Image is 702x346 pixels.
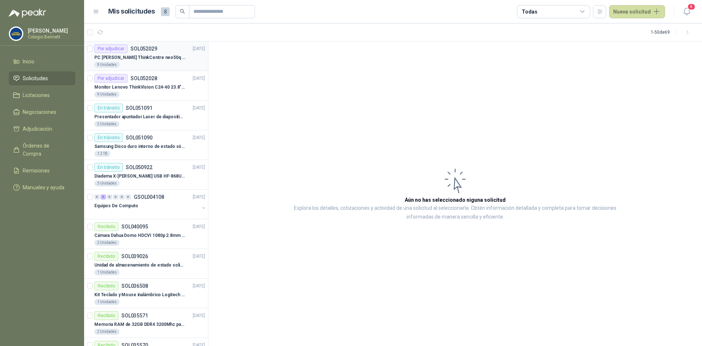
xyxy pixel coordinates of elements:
div: 0 [113,194,118,200]
h3: Aún no has seleccionado niguna solicitud [405,196,506,204]
a: RecibidoSOL039026[DATE] Unidad de almacenamiento de estado solido Marca SK hynix [DATE] NVMe 256G... [84,249,208,279]
p: PC [PERSON_NAME] ThinkCentre neo50q Gen 4 Core i5 16Gb 512Gb SSD Win 11 Pro 3YW Con Teclado y Mouse [94,54,185,61]
div: 0 [125,194,131,200]
div: 1 2 TB [94,151,110,157]
div: 3 Unidades [94,181,120,186]
span: 8 [161,7,170,16]
p: Kit Teclado y Mouse inalámbrico Logitech MK235 en español [94,291,185,298]
div: Por adjudicar [94,44,128,53]
p: [DATE] [193,253,205,260]
p: Unidad de almacenamiento de estado solido Marca SK hynix [DATE] NVMe 256GB HFM256GDJTNG-8310A M.2... [94,262,185,269]
a: Remisiones [9,164,75,178]
p: SOL035571 [121,313,148,318]
p: Diadema X-[PERSON_NAME] USB HF-868U USB con micrófono [94,173,185,180]
div: 1 Unidades [94,299,120,305]
a: RecibidoSOL036508[DATE] Kit Teclado y Mouse inalámbrico Logitech MK235 en español1 Unidades [84,279,208,308]
h1: Mis solicitudes [108,6,155,17]
div: 2 Unidades [94,329,120,335]
a: RecibidoSOL040095[DATE] Cámara Dahua Domo HDCVI 1080p 2.8mm IP67 Led IR 30m mts nocturnos2 Unidades [84,219,208,249]
p: Samsung Disco duro interno de estado sólido 990 PRO SSD NVMe M.2 PCIe Gen4, M.2 2280 2TB [94,143,185,150]
img: Logo peakr [9,9,46,18]
div: 0 [107,194,112,200]
p: GSOL004108 [134,194,164,200]
span: Órdenes de Compra [23,142,68,158]
a: Licitaciones [9,88,75,102]
div: 0 [94,194,100,200]
div: Por adjudicar [94,74,128,83]
a: Negociaciones [9,105,75,119]
div: 0 [119,194,125,200]
div: Recibido [94,282,118,290]
div: Todas [522,8,537,16]
div: 3 [101,194,106,200]
p: [DATE] [193,194,205,201]
p: [DATE] [193,134,205,141]
p: Monitor Lenovo ThinkVision C24-40 23.8" 3YW [94,84,185,91]
a: RecibidoSOL035571[DATE] Memoria RAM de 32GB DDR4 3200Mhz para portátil marca KINGSTON FURY2 Unidades [84,308,208,338]
p: SOL036508 [121,283,148,289]
a: 0 3 0 0 0 0 GSOL004108[DATE] Equipos De Computo [94,193,207,216]
div: En tránsito [94,104,123,112]
div: Recibido [94,222,118,231]
span: Licitaciones [23,91,50,99]
span: Negociaciones [23,108,56,116]
p: [DATE] [193,45,205,52]
a: Manuales y ayuda [9,181,75,194]
div: 9 Unidades [94,92,120,97]
a: Solicitudes [9,71,75,85]
button: 8 [680,5,693,18]
div: 2 Unidades [94,240,120,246]
p: SOL050922 [126,165,152,170]
div: 9 Unidades [94,62,120,68]
p: SOL051091 [126,105,152,111]
p: [DATE] [193,164,205,171]
p: SOL051090 [126,135,152,140]
p: Memoria RAM de 32GB DDR4 3200Mhz para portátil marca KINGSTON FURY [94,321,185,328]
p: SOL052029 [131,46,157,51]
div: 1 - 50 de 69 [651,26,693,38]
span: 8 [687,3,695,10]
p: [DATE] [193,223,205,230]
img: Company Logo [9,27,23,41]
button: Nueva solicitud [609,5,665,18]
a: En tránsitoSOL051090[DATE] Samsung Disco duro interno de estado sólido 990 PRO SSD NVMe M.2 PCIe ... [84,130,208,160]
span: search [180,9,185,14]
p: [DATE] [193,312,205,319]
p: SOL039026 [121,254,148,259]
span: Solicitudes [23,74,48,82]
p: SOL052028 [131,76,157,81]
p: [DATE] [193,75,205,82]
p: Presentador apuntador Laser de diapositivas Wireless USB 2.4 ghz Marca Technoquick [94,114,185,120]
div: Recibido [94,252,118,261]
div: 1 Unidades [94,269,120,275]
div: En tránsito [94,163,123,172]
p: Colegio Bennett [28,35,73,39]
a: En tránsitoSOL051091[DATE] Presentador apuntador Laser de diapositivas Wireless USB 2.4 ghz Marca... [84,101,208,130]
div: En tránsito [94,133,123,142]
a: Adjudicación [9,122,75,136]
div: 2 Unidades [94,121,120,127]
span: Manuales y ayuda [23,183,64,191]
p: [DATE] [193,105,205,112]
a: Inicio [9,55,75,68]
div: Recibido [94,311,118,320]
a: Por adjudicarSOL052029[DATE] PC [PERSON_NAME] ThinkCentre neo50q Gen 4 Core i5 16Gb 512Gb SSD Win... [84,41,208,71]
p: Explora los detalles, cotizaciones y actividad de una solicitud al seleccionarla. Obtén informaci... [282,204,629,222]
span: Adjudicación [23,125,52,133]
a: Órdenes de Compra [9,139,75,161]
p: SOL040095 [121,224,148,229]
p: Cámara Dahua Domo HDCVI 1080p 2.8mm IP67 Led IR 30m mts nocturnos [94,232,185,239]
a: Por adjudicarSOL052028[DATE] Monitor Lenovo ThinkVision C24-40 23.8" 3YW9 Unidades [84,71,208,101]
p: [DATE] [193,283,205,290]
p: [PERSON_NAME] [28,28,73,33]
span: Remisiones [23,167,50,175]
a: En tránsitoSOL050922[DATE] Diadema X-[PERSON_NAME] USB HF-868U USB con micrófono3 Unidades [84,160,208,190]
span: Inicio [23,57,34,66]
p: Equipos De Computo [94,202,138,209]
